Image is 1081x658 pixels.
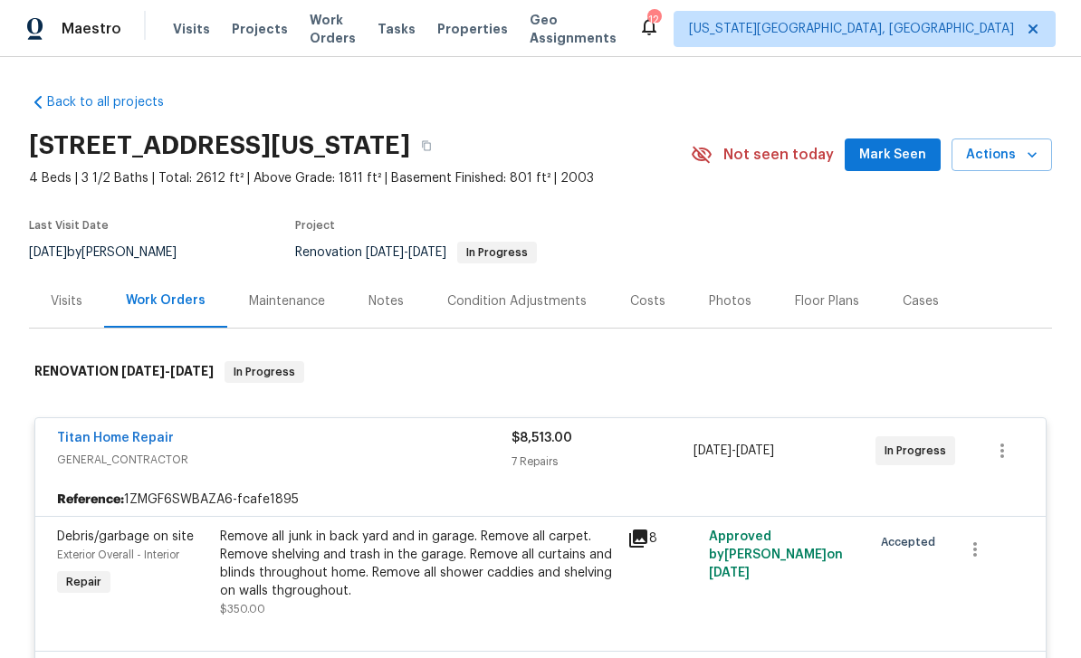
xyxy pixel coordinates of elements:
div: Condition Adjustments [447,292,587,310]
div: 1ZMGF6SWBAZA6-fcafe1895 [35,483,1046,516]
div: Remove all junk in back yard and in garage. Remove all carpet. Remove shelving and trash in the g... [220,528,617,600]
span: Approved by [PERSON_NAME] on [709,530,843,579]
div: Costs [630,292,665,310]
span: - [366,246,446,259]
span: [US_STATE][GEOGRAPHIC_DATA], [GEOGRAPHIC_DATA] [689,20,1014,38]
div: 7 Repairs [512,453,694,471]
span: Properties [437,20,508,38]
div: Maintenance [249,292,325,310]
span: 4 Beds | 3 1/2 Baths | Total: 2612 ft² | Above Grade: 1811 ft² | Basement Finished: 801 ft² | 2003 [29,169,691,187]
div: Visits [51,292,82,310]
span: [DATE] [366,246,404,259]
div: 8 [627,528,698,549]
button: Copy Address [410,129,443,162]
span: [DATE] [29,246,67,259]
span: [DATE] [694,444,732,457]
span: In Progress [885,442,953,460]
span: Renovation [295,246,537,259]
span: Last Visit Date [29,220,109,231]
span: [DATE] [121,365,165,377]
span: [DATE] [170,365,214,377]
span: In Progress [459,247,535,258]
span: [DATE] [709,567,750,579]
span: Geo Assignments [530,11,617,47]
span: GENERAL_CONTRACTOR [57,451,512,469]
button: Mark Seen [845,138,941,172]
span: Maestro [62,20,121,38]
div: 12 [647,11,660,29]
div: by [PERSON_NAME] [29,242,198,263]
span: [DATE] [736,444,774,457]
span: Actions [966,144,1038,167]
div: Work Orders [126,291,206,310]
span: $350.00 [220,604,265,615]
span: Visits [173,20,210,38]
span: Tasks [378,23,416,35]
span: [DATE] [408,246,446,259]
span: - [694,442,774,460]
span: In Progress [226,363,302,381]
span: Work Orders [310,11,356,47]
div: RENOVATION [DATE]-[DATE]In Progress [29,343,1052,401]
div: Cases [903,292,939,310]
span: Mark Seen [859,144,926,167]
b: Reference: [57,491,124,509]
a: Titan Home Repair [57,432,174,444]
span: Not seen today [723,146,834,164]
h2: [STREET_ADDRESS][US_STATE] [29,137,410,155]
div: Photos [709,292,751,310]
div: Floor Plans [795,292,859,310]
h6: RENOVATION [34,361,214,383]
button: Actions [952,138,1052,172]
span: Accepted [881,533,942,551]
span: Projects [232,20,288,38]
span: - [121,365,214,377]
span: $8,513.00 [512,432,572,444]
span: Repair [59,573,109,591]
span: Exterior Overall - Interior [57,549,179,560]
div: Notes [368,292,404,310]
span: Debris/garbage on site [57,530,194,543]
a: Back to all projects [29,93,203,111]
span: Project [295,220,335,231]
